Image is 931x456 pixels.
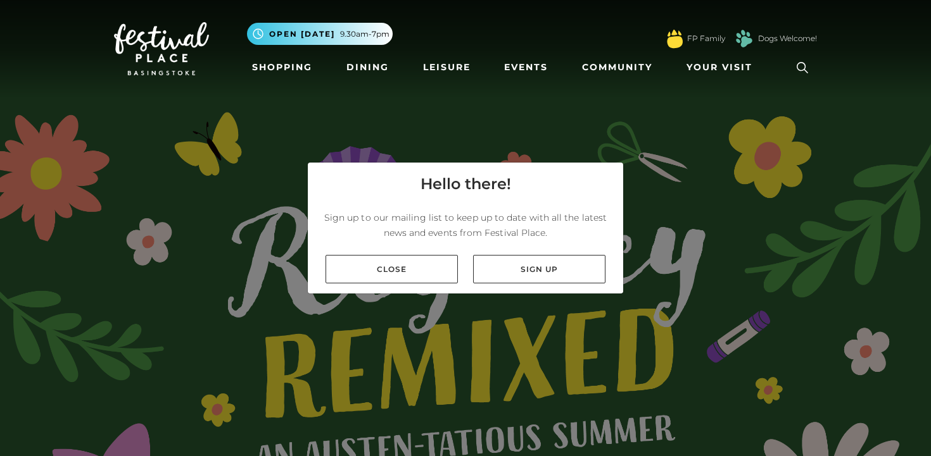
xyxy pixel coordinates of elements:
a: Sign up [473,255,605,283]
a: Close [326,255,458,283]
span: 9.30am-7pm [340,28,389,40]
span: Open [DATE] [269,28,335,40]
img: Festival Place Logo [114,22,209,75]
a: Leisure [418,56,476,79]
span: Your Visit [687,61,752,74]
a: FP Family [687,33,725,44]
a: Your Visit [681,56,764,79]
a: Dining [341,56,394,79]
a: Community [577,56,657,79]
p: Sign up to our mailing list to keep up to date with all the latest news and events from Festival ... [318,210,613,240]
a: Dogs Welcome! [758,33,817,44]
button: Open [DATE] 9.30am-7pm [247,23,393,45]
h4: Hello there! [421,173,511,195]
a: Events [499,56,553,79]
a: Shopping [247,56,317,79]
